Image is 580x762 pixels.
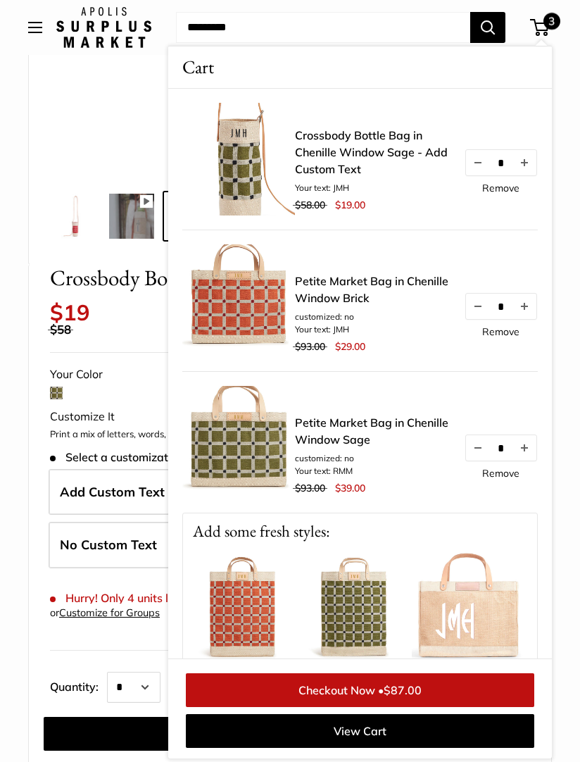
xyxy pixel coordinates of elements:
[53,194,98,239] img: Crossbody Bottle Bag in Red Gingham
[50,265,479,291] span: Crossbody Bottle Bag in Red Gingham
[50,451,220,464] span: Select a customization option
[182,54,214,81] span: Cart
[466,294,490,319] button: Decrease quantity by 1
[482,183,519,193] a: Remove
[490,442,512,454] input: Quantity
[295,482,325,494] span: $93.00
[49,469,533,516] label: Add Custom Text
[186,673,534,707] a: Checkout Now •$87.00
[295,311,450,323] li: customized: no
[543,13,560,30] span: 3
[512,150,536,175] button: No more stock
[44,717,524,751] button: Add to cart
[50,364,530,385] div: Your Color
[482,468,519,478] a: Remove
[490,156,512,168] input: Quantity
[295,452,450,465] li: customized: no
[59,606,160,619] a: Customize for Groups
[295,199,325,211] span: $58.00
[490,300,512,312] input: Quantity
[466,435,490,461] button: Decrease quantity by 1
[512,435,536,461] button: Increase quantity by 1
[512,294,536,319] button: Increase quantity by 1
[49,522,533,568] label: Leave Blank
[50,427,530,442] p: Print a mix of letters, words, and numbers to make it unmistakably yours.
[50,604,160,623] div: or
[384,683,422,697] span: $87.00
[482,327,519,337] a: Remove
[295,127,450,177] a: Crossbody Bottle Bag in Chenille Window Sage - Add Custom Text
[50,406,530,427] div: Customize It
[295,273,450,306] a: Petite Market Bag in Chenille Window Brick
[50,322,71,337] span: $58
[60,537,157,553] span: No Custom Text
[295,465,450,477] li: Your text: RMM
[56,7,151,48] img: Apolis: Surplus Market
[109,194,154,239] img: description_Even available for group gifting and events
[335,199,365,211] span: $19.00
[470,12,505,43] button: Search
[50,299,90,326] span: $19
[28,22,42,33] button: Open menu
[50,191,101,242] a: Crossbody Bottle Bag in Red Gingham
[335,340,365,353] span: $29.00
[531,19,549,36] a: 3
[183,513,537,549] p: Add some fresh styles:
[295,323,450,336] li: Your text: JMH
[295,340,325,353] span: $93.00
[163,191,213,242] a: Crossbody Bottle Bag in Red Gingham
[182,103,295,216] img: Crossbody Bottle Bag in Chenille Window Sage
[50,592,183,605] span: Hurry! Only 4 units left
[176,12,470,43] input: Search...
[295,414,450,448] a: Petite Market Bag in Chenille Window Sage
[165,194,210,239] img: Crossbody Bottle Bag in Red Gingham
[50,668,107,703] label: Quantity:
[106,191,157,242] a: description_Even available for group gifting and events
[466,150,490,175] button: Decrease quantity by 1
[295,182,450,194] li: Your text: JMH
[186,714,534,748] a: View Cart
[60,484,165,500] span: Add Custom Text
[335,482,365,494] span: $39.00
